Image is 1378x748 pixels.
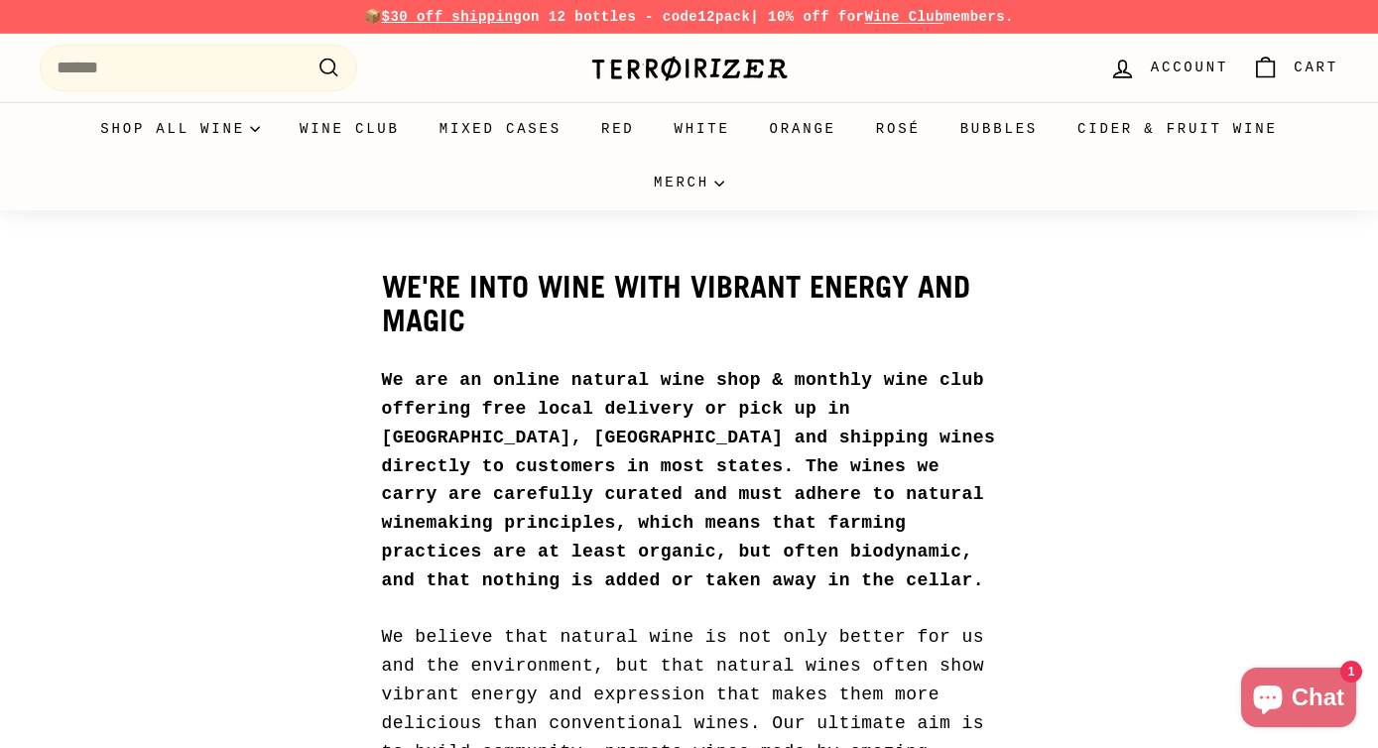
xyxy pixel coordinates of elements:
a: Rosé [856,102,940,156]
a: Mixed Cases [420,102,581,156]
p: 📦 on 12 bottles - code | 10% off for members. [40,6,1338,28]
a: Red [581,102,655,156]
inbox-online-store-chat: Shopify online store chat [1235,668,1362,732]
strong: 12pack [697,9,750,25]
a: Orange [750,102,856,156]
a: Bubbles [940,102,1058,156]
strong: We are an online natural wine shop & monthly wine club offering free local delivery or pick up in... [382,370,996,590]
a: Cart [1240,39,1350,97]
summary: Shop all wine [80,102,280,156]
a: White [655,102,750,156]
span: Account [1151,57,1228,78]
summary: Merch [634,156,744,209]
a: Account [1097,39,1240,97]
a: Cider & Fruit Wine [1058,102,1298,156]
h2: we're into wine with vibrant energy and magic [382,270,997,336]
a: Wine Club [280,102,420,156]
span: Cart [1294,57,1338,78]
span: $30 off shipping [382,9,523,25]
a: Wine Club [864,9,943,25]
